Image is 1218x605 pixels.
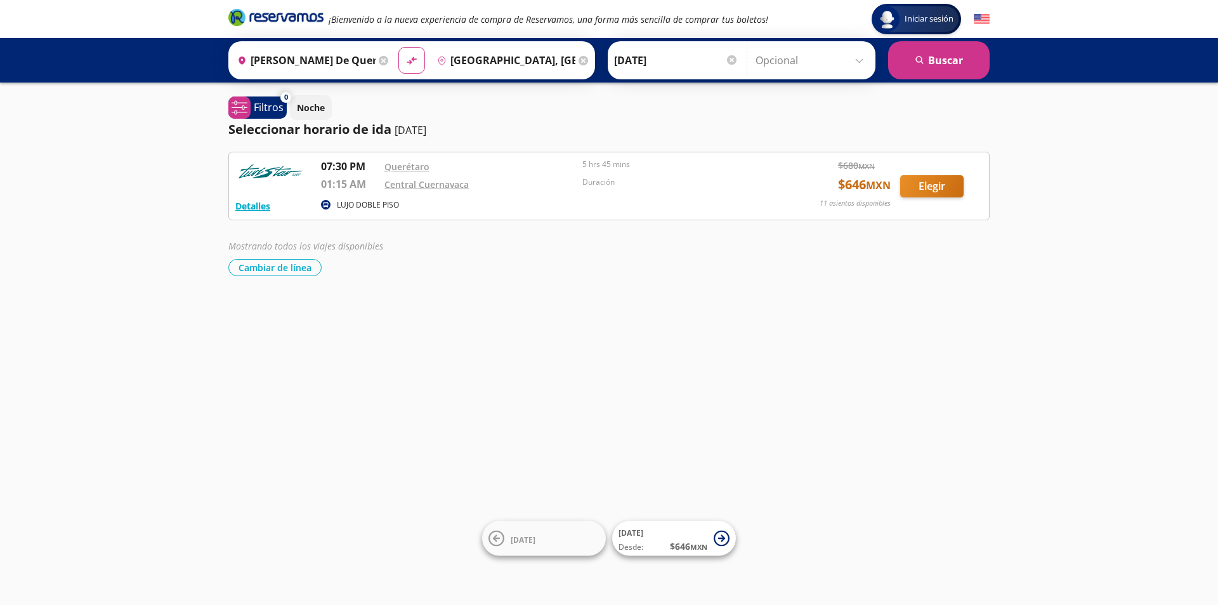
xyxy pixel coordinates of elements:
[321,176,378,192] p: 01:15 AM
[228,8,324,30] a: Brand Logo
[395,123,426,138] p: [DATE]
[838,159,875,172] span: $ 680
[284,92,288,103] span: 0
[858,161,875,171] small: MXN
[254,100,284,115] p: Filtros
[228,240,383,252] em: Mostrando todos los viajes disponibles
[337,199,399,211] p: LUJO DOBLE PISO
[228,259,322,276] button: Cambiar de línea
[582,176,774,188] p: Duración
[321,159,378,174] p: 07:30 PM
[974,11,990,27] button: English
[297,101,325,114] p: Noche
[888,41,990,79] button: Buscar
[290,95,332,120] button: Noche
[235,159,305,184] img: RESERVAMOS
[235,199,270,213] button: Detalles
[756,44,869,76] input: Opcional
[482,521,606,556] button: [DATE]
[511,534,535,545] span: [DATE]
[614,44,738,76] input: Elegir Fecha
[384,161,429,173] a: Querétaro
[228,8,324,27] i: Brand Logo
[329,13,768,25] em: ¡Bienvenido a la nueva experiencia de compra de Reservamos, una forma más sencilla de comprar tus...
[232,44,376,76] input: Buscar Origen
[228,120,391,139] p: Seleccionar horario de ida
[820,198,891,209] p: 11 asientos disponibles
[619,528,643,538] span: [DATE]
[900,175,964,197] button: Elegir
[432,44,575,76] input: Buscar Destino
[690,542,707,552] small: MXN
[838,175,891,194] span: $ 646
[670,540,707,553] span: $ 646
[384,178,469,190] a: Central Cuernavaca
[612,521,736,556] button: [DATE]Desde:$646MXN
[866,178,891,192] small: MXN
[228,96,287,119] button: 0Filtros
[582,159,774,170] p: 5 hrs 45 mins
[900,13,959,25] span: Iniciar sesión
[619,542,643,553] span: Desde:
